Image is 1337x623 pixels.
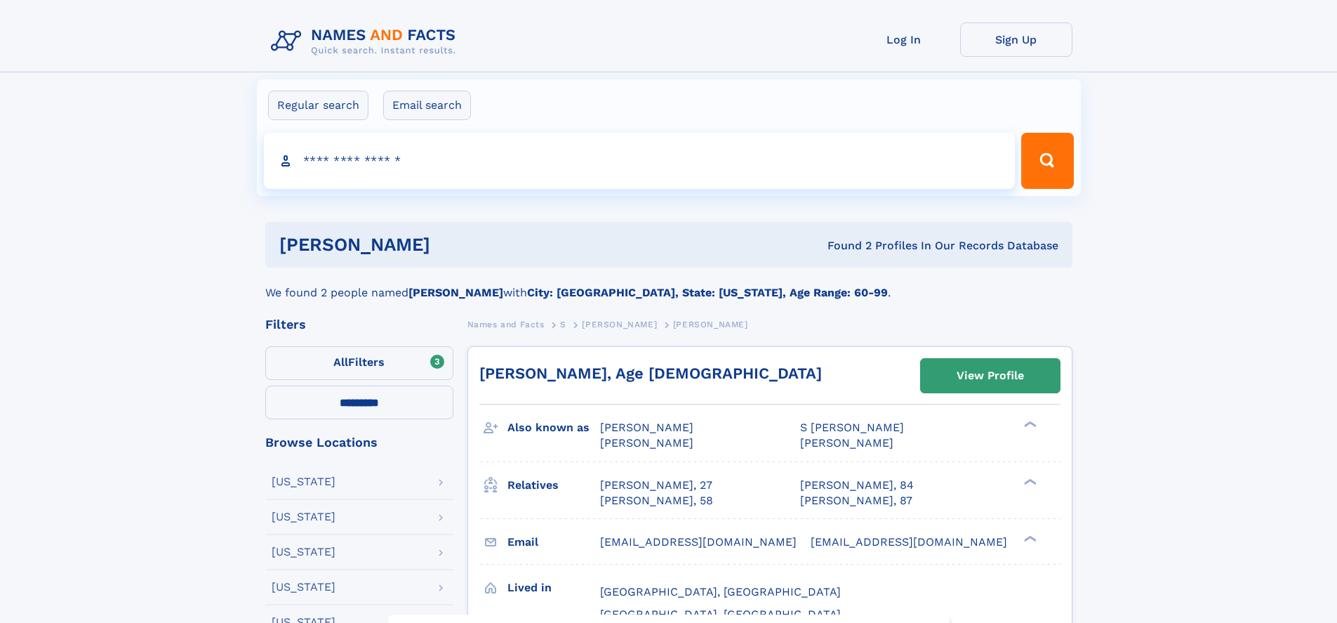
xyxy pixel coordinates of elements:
[265,436,453,449] div: Browse Locations
[960,22,1072,57] a: Sign Up
[811,535,1007,549] span: [EMAIL_ADDRESS][DOMAIN_NAME]
[957,360,1024,392] div: View Profile
[507,473,600,497] h3: Relatives
[272,582,335,593] div: [US_STATE]
[629,238,1058,254] div: Found 2 Profiles In Our Records Database
[265,346,453,380] label: Filters
[600,478,712,493] a: [PERSON_NAME], 27
[265,268,1072,301] div: We found 2 people named with .
[800,493,912,509] a: [PERSON_NAME], 87
[600,585,841,598] span: [GEOGRAPHIC_DATA], [GEOGRAPHIC_DATA]
[272,546,335,558] div: [US_STATE]
[527,286,888,299] b: City: [GEOGRAPHIC_DATA], State: [US_STATE], Age Range: 60-99
[600,535,797,549] span: [EMAIL_ADDRESS][DOMAIN_NAME]
[264,133,1016,189] input: search input
[560,320,566,329] span: S
[272,511,335,523] div: [US_STATE]
[333,355,348,369] span: All
[800,478,914,493] a: [PERSON_NAME], 84
[582,320,657,329] span: [PERSON_NAME]
[800,421,904,434] span: S [PERSON_NAME]
[265,318,453,331] div: Filters
[600,421,693,434] span: [PERSON_NAME]
[507,576,600,600] h3: Lived in
[921,359,1060,393] a: View Profile
[560,315,566,333] a: S
[673,320,748,329] span: [PERSON_NAME]
[467,315,545,333] a: Names and Facts
[507,530,600,554] h3: Email
[1020,420,1037,429] div: ❯
[1020,477,1037,486] div: ❯
[507,416,600,440] h3: Also known as
[1021,133,1073,189] button: Search Button
[600,608,841,621] span: [GEOGRAPHIC_DATA], [GEOGRAPHIC_DATA]
[265,22,467,60] img: Logo Names and Facts
[408,286,503,299] b: [PERSON_NAME]
[272,476,335,487] div: [US_STATE]
[848,22,960,57] a: Log In
[268,91,368,120] label: Regular search
[600,436,693,450] span: [PERSON_NAME]
[582,315,657,333] a: [PERSON_NAME]
[600,493,713,509] a: [PERSON_NAME], 58
[800,436,893,450] span: [PERSON_NAME]
[1020,534,1037,543] div: ❯
[279,236,629,254] h1: [PERSON_NAME]
[479,365,822,382] a: [PERSON_NAME], Age [DEMOGRAPHIC_DATA]
[383,91,471,120] label: Email search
